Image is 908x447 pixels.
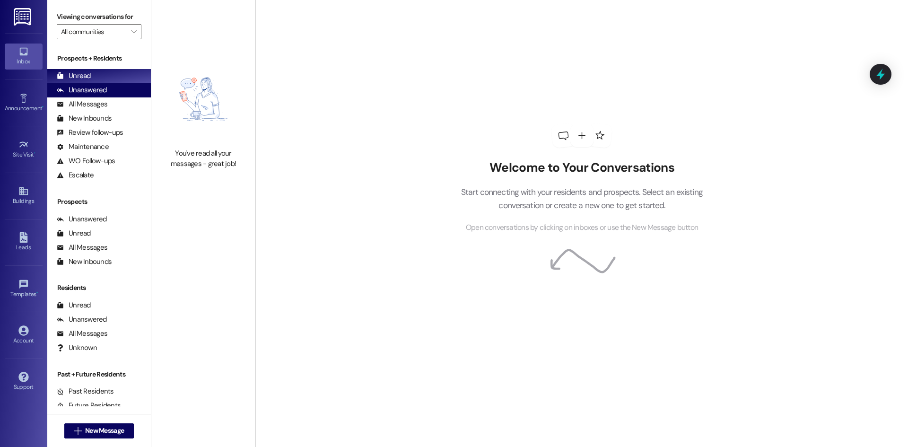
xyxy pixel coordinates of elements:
input: All communities [61,24,126,39]
span: New Message [85,426,124,436]
div: Maintenance [57,142,109,152]
div: Prospects [47,197,151,207]
img: ResiDesk Logo [14,8,33,26]
div: Residents [47,283,151,293]
div: Review follow-ups [57,128,123,138]
span: • [36,289,38,296]
div: Escalate [57,170,94,180]
div: All Messages [57,329,107,339]
span: • [34,150,35,157]
div: Prospects + Residents [47,53,151,63]
a: Site Visit • [5,137,43,162]
a: Leads [5,229,43,255]
div: Future Residents [57,401,121,411]
a: Inbox [5,44,43,69]
p: Start connecting with your residents and prospects. Select an existing conversation or create a n... [446,185,717,212]
div: Unread [57,71,91,81]
h2: Welcome to Your Conversations [446,160,717,175]
span: Open conversations by clicking on inboxes or use the New Message button [466,222,698,234]
div: All Messages [57,243,107,253]
span: • [42,104,44,110]
div: All Messages [57,99,107,109]
div: Unknown [57,343,97,353]
img: empty-state [162,54,245,144]
div: Unanswered [57,85,107,95]
a: Templates • [5,276,43,302]
div: New Inbounds [57,257,112,267]
div: Past + Future Residents [47,369,151,379]
div: Unanswered [57,315,107,324]
i:  [74,427,81,435]
div: You've read all your messages - great job! [162,149,245,169]
label: Viewing conversations for [57,9,141,24]
div: WO Follow-ups [57,156,115,166]
a: Account [5,323,43,348]
button: New Message [64,423,134,438]
a: Buildings [5,183,43,209]
div: Past Residents [57,386,114,396]
div: Unread [57,300,91,310]
div: New Inbounds [57,114,112,123]
div: Unread [57,228,91,238]
div: Unanswered [57,214,107,224]
a: Support [5,369,43,394]
i:  [131,28,136,35]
